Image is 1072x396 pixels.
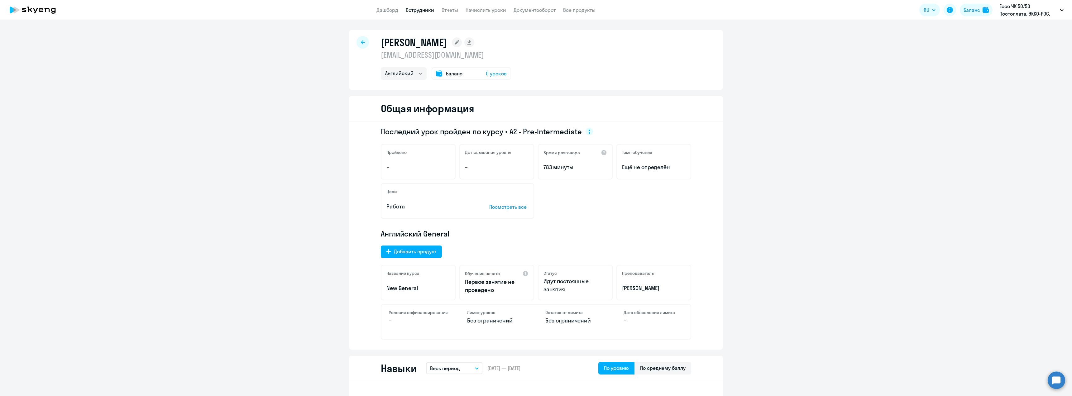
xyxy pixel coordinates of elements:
p: Работа [386,203,470,211]
span: Английский General [381,229,449,239]
a: Дашборд [376,7,398,13]
button: RU [919,4,940,16]
h4: Лимит уроков [467,310,527,315]
p: Посмотреть все [489,203,529,211]
span: RU [924,6,929,14]
p: Весь период [430,365,460,372]
h5: Время разговора [543,150,580,155]
span: Баланс [446,70,462,77]
h5: Статус [543,270,557,276]
p: [EMAIL_ADDRESS][DOMAIN_NAME] [381,50,511,60]
span: 0 уроков [486,70,507,77]
h2: Общая информация [381,102,474,115]
p: – [624,317,683,325]
h4: Условия софинансирования [389,310,448,315]
div: По среднему баллу [640,364,686,372]
p: 783 минуты [543,163,607,171]
h5: Пройдено [386,150,407,155]
button: Ecco ЧК 50/50 Постоплата, ЭККО-РОС, ООО [996,2,1067,17]
h1: [PERSON_NAME] [381,36,447,49]
h2: Навыки [381,362,416,375]
span: Последний урок пройден по курсу • A2 - Pre-Intermediate [381,126,582,136]
a: Документооборот [514,7,556,13]
p: [PERSON_NAME] [622,284,686,292]
button: Добавить продукт [381,246,442,258]
div: Баланс [964,6,980,14]
a: Отчеты [442,7,458,13]
div: Добавить продукт [394,248,436,255]
h5: Название курса [386,270,419,276]
a: Начислить уроки [466,7,506,13]
h4: Дата обновления лимита [624,310,683,315]
span: [DATE] — [DATE] [487,365,520,372]
h5: Темп обучения [622,150,652,155]
p: Без ограничений [545,317,605,325]
p: – [389,317,448,325]
h5: Обучение начато [465,271,500,276]
div: По уровню [604,364,629,372]
button: Балансbalance [960,4,993,16]
p: – [386,163,450,171]
h5: Цели [386,189,397,194]
h5: До повышения уровня [465,150,511,155]
button: Весь период [426,362,482,374]
a: Все продукты [563,7,596,13]
img: balance [983,7,989,13]
span: Ещё не определён [622,163,686,171]
h5: Преподаватель [622,270,654,276]
p: Без ограничений [467,317,527,325]
a: Сотрудники [406,7,434,13]
p: Ecco ЧК 50/50 Постоплата, ЭККО-РОС, ООО [999,2,1057,17]
h4: Остаток от лимита [545,310,605,315]
p: New General [386,284,450,292]
p: Идут постоянные занятия [543,277,607,293]
p: Первое занятие не проведено [465,278,529,294]
p: – [465,163,529,171]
